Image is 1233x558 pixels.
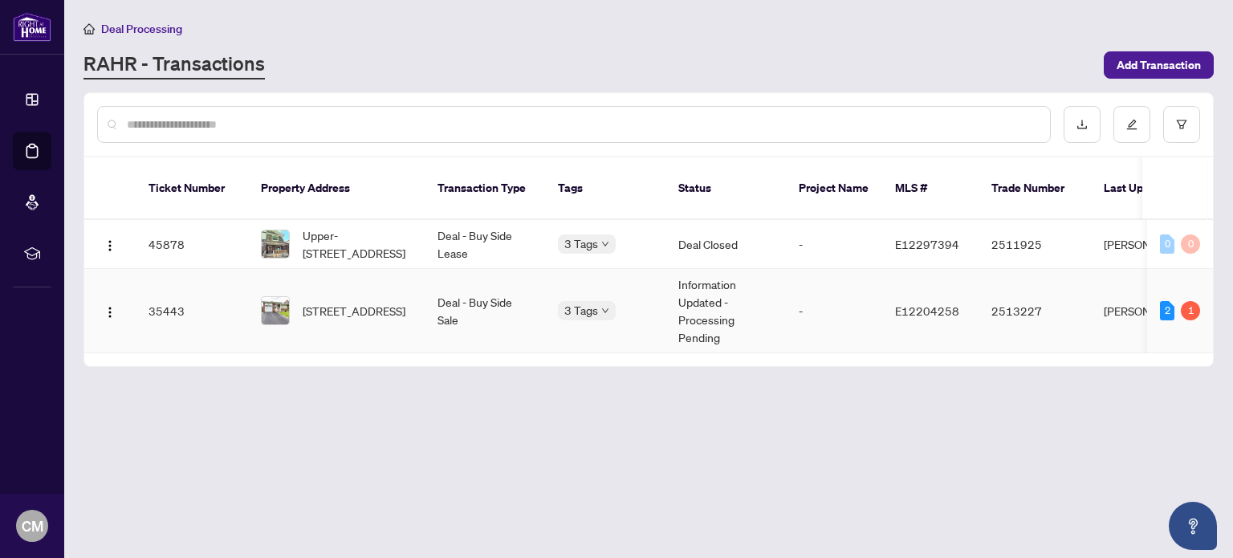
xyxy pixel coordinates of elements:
[1126,119,1137,130] span: edit
[895,303,959,318] span: E12204258
[1169,502,1217,550] button: Open asap
[136,269,248,353] td: 35443
[601,240,609,248] span: down
[262,230,289,258] img: thumbnail-img
[262,297,289,324] img: thumbnail-img
[979,220,1091,269] td: 2511925
[786,269,882,353] td: -
[1091,157,1211,220] th: Last Updated By
[1113,106,1150,143] button: edit
[1076,119,1088,130] span: download
[1176,119,1187,130] span: filter
[786,220,882,269] td: -
[882,157,979,220] th: MLS #
[1160,301,1174,320] div: 2
[22,515,43,537] span: CM
[1091,269,1211,353] td: [PERSON_NAME]
[1160,234,1174,254] div: 0
[1091,220,1211,269] td: [PERSON_NAME]
[425,220,545,269] td: Deal - Buy Side Lease
[104,306,116,319] img: Logo
[303,302,405,320] span: [STREET_ADDRESS]
[665,220,786,269] td: Deal Closed
[786,157,882,220] th: Project Name
[979,269,1091,353] td: 2513227
[1163,106,1200,143] button: filter
[545,157,665,220] th: Tags
[1181,301,1200,320] div: 1
[248,157,425,220] th: Property Address
[97,298,123,324] button: Logo
[665,269,786,353] td: Information Updated - Processing Pending
[425,269,545,353] td: Deal - Buy Side Sale
[136,220,248,269] td: 45878
[97,231,123,257] button: Logo
[564,301,598,320] span: 3 Tags
[979,157,1091,220] th: Trade Number
[1104,51,1214,79] button: Add Transaction
[136,157,248,220] th: Ticket Number
[101,22,182,36] span: Deal Processing
[1064,106,1101,143] button: download
[895,237,959,251] span: E12297394
[13,12,51,42] img: logo
[1181,234,1200,254] div: 0
[601,307,609,315] span: down
[104,239,116,252] img: Logo
[1117,52,1201,78] span: Add Transaction
[665,157,786,220] th: Status
[303,226,412,262] span: Upper-[STREET_ADDRESS]
[83,23,95,35] span: home
[425,157,545,220] th: Transaction Type
[564,234,598,253] span: 3 Tags
[83,51,265,79] a: RAHR - Transactions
